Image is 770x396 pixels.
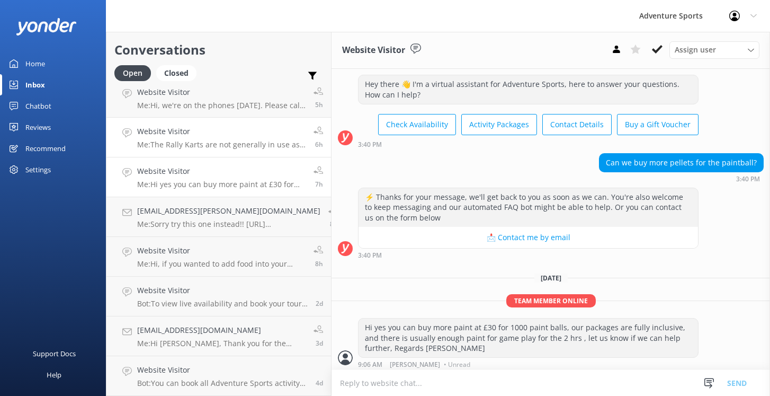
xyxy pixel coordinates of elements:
span: Team member online [506,294,596,307]
a: Website VisitorMe:The Rally Karts are not generally in use as winter approaches as they need a dr... [106,118,331,157]
h4: Website Visitor [137,245,306,257]
button: Buy a Gift Voucher [617,114,699,135]
h4: Website Visitor [137,86,306,98]
span: Sep 15 2025 10:35am (UTC +01:00) Europe/London [315,140,323,149]
div: Chatbot [25,95,51,117]
p: Me: Hi, if you wanted to add food into your Paintball package, thats fine, the game finishes 30 m... [137,259,306,269]
div: Sep 13 2025 03:40pm (UTC +01:00) Europe/London [599,175,764,182]
strong: 3:40 PM [736,176,760,182]
a: Website VisitorMe:Hi yes you can buy more paint at £30 for 1000 paint balls, our packages are ful... [106,157,331,197]
h4: Website Visitor [137,364,308,376]
h4: [EMAIL_ADDRESS][DOMAIN_NAME] [137,324,306,336]
h2: Conversations [114,40,323,60]
span: • Unread [444,362,470,368]
span: Assign user [675,44,716,56]
span: Sep 15 2025 09:06am (UTC +01:00) Europe/London [315,180,323,189]
span: Sep 12 2025 07:32pm (UTC +01:00) Europe/London [316,299,323,308]
button: Activity Packages [461,114,537,135]
a: [EMAIL_ADDRESS][DOMAIN_NAME]Me:Hi [PERSON_NAME], Thank you for the enquiry regarding proof of age... [106,316,331,356]
div: Open [114,65,151,81]
p: Me: Hi [PERSON_NAME], Thank you for the enquiry regarding proof of age. A photo of a passport is ... [137,339,306,348]
p: Bot: To view live availability and book your tour, please visit [URL][DOMAIN_NAME]. [137,299,308,309]
div: Assign User [669,41,759,58]
div: Home [25,53,45,74]
img: yonder-white-logo.png [16,18,77,36]
p: Bot: You can book all Adventure Sports activity packages online at: [URL][DOMAIN_NAME]. Options i... [137,379,308,388]
span: [PERSON_NAME] [390,362,440,368]
h4: Website Visitor [137,285,308,296]
span: Sep 15 2025 09:04am (UTC +01:00) Europe/London [315,259,323,268]
div: Sep 15 2025 09:06am (UTC +01:00) Europe/London [358,360,699,368]
p: Me: Hi yes you can buy more paint at £30 for 1000 paint balls, our packages are fully inclusive, ... [137,180,306,189]
div: Inbox [25,74,45,95]
div: Recommend [25,138,66,159]
strong: 3:40 PM [358,252,382,259]
h3: Website Visitor [342,43,405,57]
div: Sep 13 2025 03:40pm (UTC +01:00) Europe/London [358,140,699,148]
div: Closed [156,65,196,81]
span: Sep 11 2025 08:39am (UTC +01:00) Europe/London [316,379,323,388]
div: Help [47,364,61,385]
span: Sep 15 2025 09:05am (UTC +01:00) Europe/London [330,219,338,228]
div: Sep 13 2025 03:40pm (UTC +01:00) Europe/London [358,251,699,259]
button: Contact Details [542,114,612,135]
p: Me: The Rally Karts are not generally in use as winter approaches as they need a dry track to ope... [137,140,306,149]
span: Sep 15 2025 11:19am (UTC +01:00) Europe/London [315,100,323,109]
h4: Website Visitor [137,165,306,177]
h4: Website Visitor [137,126,306,137]
div: Can we buy more pellets for the paintball? [599,154,763,172]
a: Closed [156,67,202,78]
a: Website VisitorBot:You can book all Adventure Sports activity packages online at: [URL][DOMAIN_NA... [106,356,331,396]
div: Reviews [25,117,51,138]
div: Hi yes you can buy more paint at £30 for 1000 paint balls, our packages are fully inclusive, and ... [359,319,698,357]
div: Support Docs [33,343,76,364]
a: Open [114,67,156,78]
span: [DATE] [534,274,568,283]
p: Me: Hi, we're on the phones [DATE]. Please call [PHONE_NUMBER] option 2. [137,101,306,110]
p: Me: Sorry try this one instead!! [URL][DOMAIN_NAME] [137,219,320,229]
div: ⚡ Thanks for your message, we'll get back to you as soon as we can. You're also welcome to keep m... [359,188,698,227]
a: [EMAIL_ADDRESS][PERSON_NAME][DOMAIN_NAME]Me:Sorry try this one instead!! [URL][DOMAIN_NAME]8h [106,197,331,237]
span: Sep 11 2025 08:38pm (UTC +01:00) Europe/London [316,339,323,348]
div: Settings [25,159,51,180]
a: Website VisitorBot:To view live availability and book your tour, please visit [URL][DOMAIN_NAME].2d [106,277,331,316]
h4: [EMAIL_ADDRESS][PERSON_NAME][DOMAIN_NAME] [137,205,320,217]
strong: 9:06 AM [358,362,382,368]
a: Website VisitorMe:Hi, if you wanted to add food into your Paintball package, thats fine, the game... [106,237,331,277]
div: Hey there 👋 I'm a virtual assistant for Adventure Sports, here to answer your questions. How can ... [359,75,698,103]
a: Website VisitorMe:Hi, we're on the phones [DATE]. Please call [PHONE_NUMBER] option 2.5h [106,78,331,118]
button: Check Availability [378,114,456,135]
strong: 3:40 PM [358,142,382,148]
button: 📩 Contact me by email [359,227,698,248]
